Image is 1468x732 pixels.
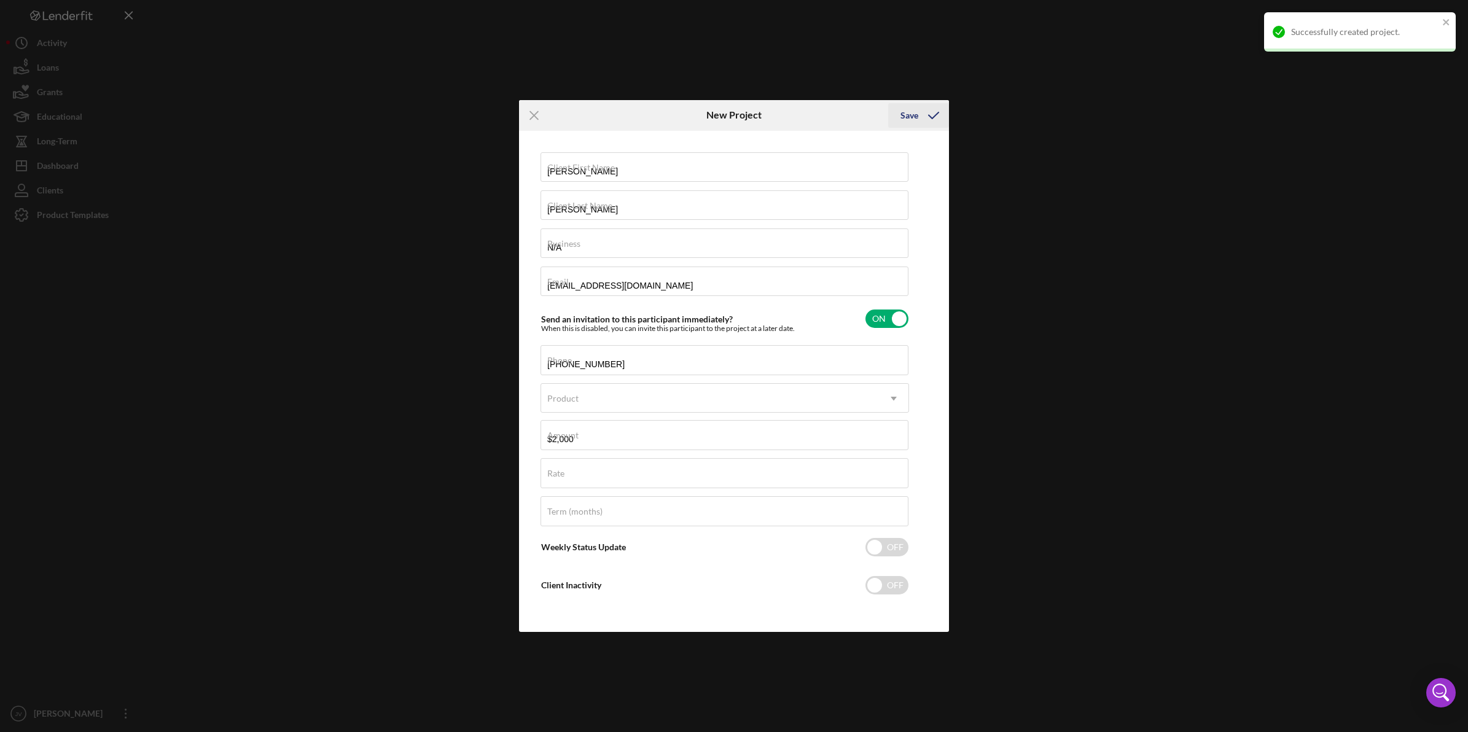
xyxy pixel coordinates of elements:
[888,103,949,128] button: Save
[547,201,612,211] label: Client Last Name
[541,542,626,552] label: Weekly Status Update
[547,163,615,173] label: Client First Name
[547,430,579,440] label: Amount
[541,324,795,333] div: When this is disabled, you can invite this participant to the project at a later date.
[547,469,564,478] label: Rate
[547,239,580,249] label: Business
[706,109,762,120] h6: New Project
[1291,27,1439,37] div: Successfully created project.
[547,507,603,516] label: Term (months)
[547,277,569,287] label: Email
[1426,678,1456,707] div: Open Intercom Messenger
[547,356,572,365] label: Phone
[1442,17,1451,29] button: close
[541,314,733,324] label: Send an invitation to this participant immediately?
[541,580,601,590] label: Client Inactivity
[900,103,918,128] div: Save
[547,394,579,403] div: Product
